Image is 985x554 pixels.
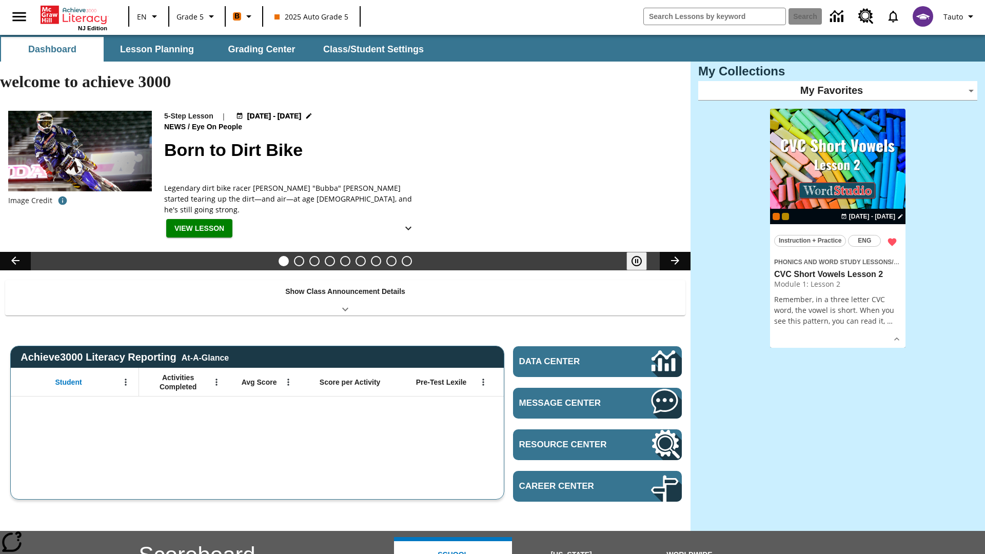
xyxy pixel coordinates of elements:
span: Message Center [519,398,620,408]
span: CVC Short Vowels [894,259,947,266]
button: Show Details [398,219,419,238]
span: / [188,123,190,131]
a: Message Center [513,388,682,419]
button: Language: EN, Select a language [132,7,165,26]
span: [DATE] - [DATE] [849,212,895,221]
h2: Born to Dirt Bike [164,137,678,163]
span: [DATE] - [DATE] [247,111,301,122]
h3: CVC Short Vowels Lesson 2 [774,269,901,280]
span: Instruction + Practice [779,235,841,246]
span: … [887,316,893,326]
button: Open Menu [476,374,491,390]
div: Pause [626,252,657,270]
div: Show Class Announcement Details [5,280,685,315]
a: Career Center [513,471,682,502]
a: Resource Center, Will open in new tab [852,3,880,30]
button: Grading Center [210,37,313,62]
a: Data Center [513,346,682,377]
span: NJ Edition [78,25,107,31]
div: Current Class [773,213,780,220]
span: Tauto [943,11,963,22]
button: Aug 19 - Aug 19 Choose Dates [234,111,315,122]
span: Career Center [519,481,620,491]
span: B [234,10,240,23]
img: Motocross racer James Stewart flies through the air on his dirt bike. [8,111,152,192]
button: Slide 6 Pre-release lesson [356,256,366,266]
span: Data Center [519,357,616,367]
span: Activities Completed [144,373,212,391]
button: Instruction + Practice [774,235,846,247]
button: Credit: Rick Scuteri/AP Images [52,191,73,210]
span: / [892,256,899,266]
p: Remember, in a three letter CVC word, the vowel is short. When you see this pattern, you can read... [774,294,901,326]
button: ENG [848,235,881,247]
button: Remove from Favorites [883,233,901,251]
button: Slide 1 Born to Dirt Bike [279,256,289,266]
button: Lesson carousel, Next [660,252,691,270]
button: Slide 5 One Idea, Lots of Hard Work [340,256,350,266]
a: Notifications [880,3,907,30]
span: Student [55,378,82,387]
a: Resource Center, Will open in new tab [513,429,682,460]
span: Eye On People [192,122,244,133]
img: avatar image [913,6,933,27]
span: ENG [858,235,871,246]
span: Legendary dirt bike racer James "Bubba" Stewart started tearing up the dirt—and air—at age 4, and... [164,183,421,215]
span: EN [137,11,147,22]
span: Achieve3000 Literacy Reporting [21,351,229,363]
button: Class/Student Settings [315,37,432,62]
span: Topic: Phonics and Word Study Lessons/CVC Short Vowels [774,256,901,267]
button: Open Menu [209,374,224,390]
button: Slide 3 Taking Movies to the X-Dimension [309,256,320,266]
span: News [164,122,188,133]
span: | [222,111,226,122]
span: Phonics and Word Study Lessons [774,259,892,266]
button: Open Menu [281,374,296,390]
div: Legendary dirt bike racer [PERSON_NAME] "Bubba" [PERSON_NAME] started tearing up the dirt—and air... [164,183,421,215]
p: 5-Step Lesson [164,111,213,122]
button: Aug 20 - Aug 20 Choose Dates [839,212,905,221]
button: Open Menu [118,374,133,390]
a: Home [41,5,107,25]
button: Slide 2 Cars of the Future? [294,256,304,266]
span: 2025 Auto Grade 5 [274,11,348,22]
span: Avg Score [242,378,277,387]
div: Home [41,4,107,31]
input: search field [644,8,785,25]
button: Boost Class color is orange. Change class color [229,7,259,26]
button: Slide 7 Career Lesson [371,256,381,266]
span: Grade 5 [176,11,204,22]
button: Pause [626,252,647,270]
h3: My Collections [698,64,977,78]
div: At-A-Glance [182,351,229,363]
span: Score per Activity [320,378,381,387]
div: New 2025 class [782,213,789,220]
button: Dashboard [1,37,104,62]
p: Show Class Announcement Details [285,286,405,297]
button: Slide 9 Sleepless in the Animal Kingdom [402,256,412,266]
button: Open side menu [4,2,34,32]
a: Data Center [824,3,852,31]
button: Lesson Planning [106,37,208,62]
div: lesson details [770,109,905,348]
button: Slide 8 Making a Difference for the Planet [386,256,397,266]
button: View Lesson [166,219,232,238]
button: Select a new avatar [907,3,939,30]
button: Slide 4 What's the Big Idea? [325,256,335,266]
button: Grade: Grade 5, Select a grade [172,7,222,26]
button: Profile/Settings [939,7,981,26]
button: Show Details [889,331,904,347]
span: Pre-Test Lexile [416,378,467,387]
p: Image Credit [8,195,52,206]
span: Resource Center [519,440,620,450]
div: My Favorites [698,81,977,101]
